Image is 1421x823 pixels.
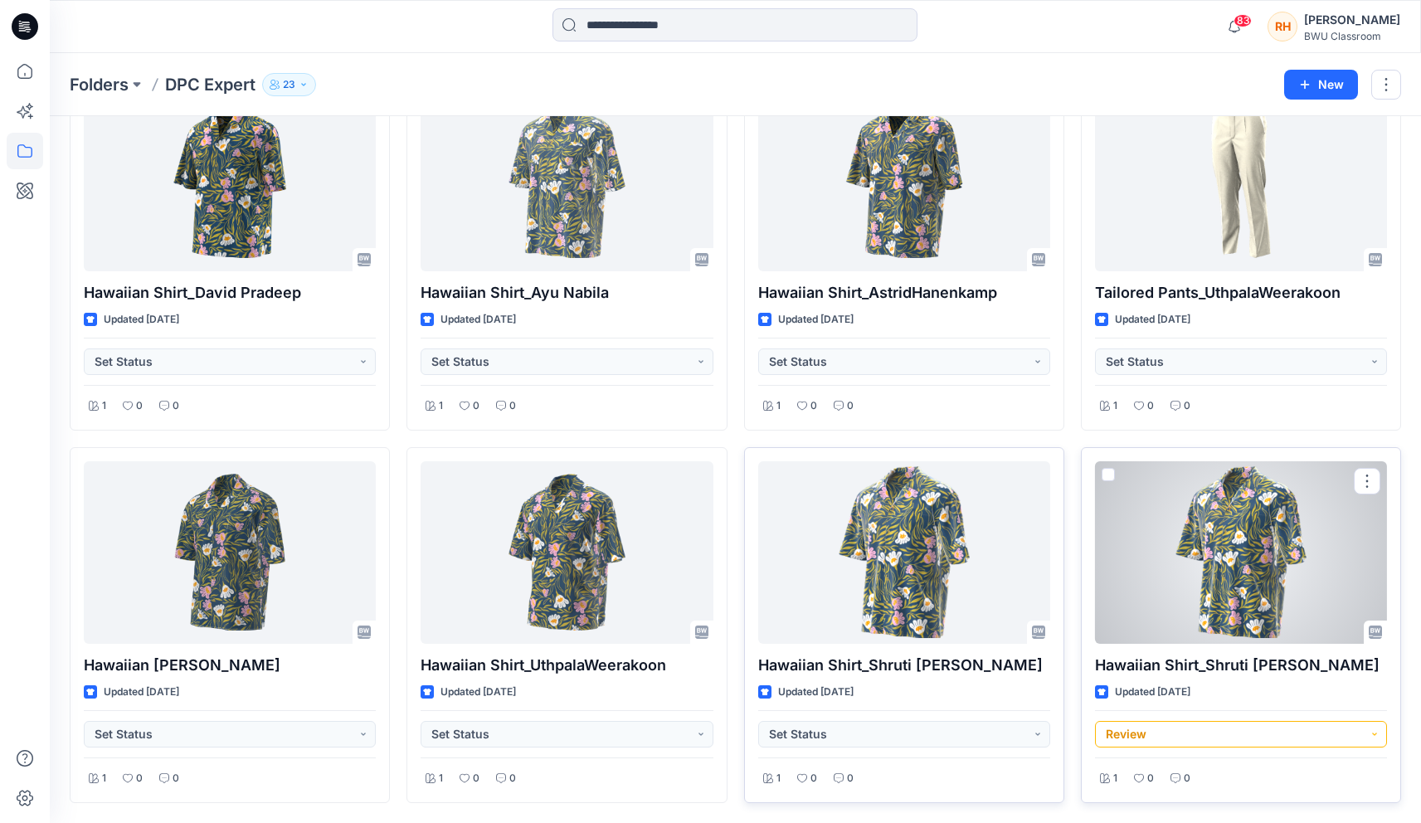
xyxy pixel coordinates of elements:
p: Updated [DATE] [1115,684,1190,701]
p: 1 [1113,397,1117,415]
button: New [1284,70,1358,100]
p: Updated [DATE] [778,311,854,329]
p: 0 [509,770,516,787]
p: 0 [1147,770,1154,787]
p: DPC Expert [165,73,255,96]
p: 1 [439,770,443,787]
p: 0 [847,397,854,415]
a: Hawaiian Shirt_Lisha Sanders [84,461,376,644]
p: 0 [810,397,817,415]
p: 23 [283,75,295,94]
p: 1 [102,770,106,787]
p: 0 [1184,770,1190,787]
p: 0 [810,770,817,787]
a: Tailored Pants_UthpalaWeerakoon [1095,89,1387,271]
div: RH [1268,12,1297,41]
p: Tailored Pants_UthpalaWeerakoon [1095,281,1387,304]
p: Hawaiian [PERSON_NAME] [84,654,376,677]
p: Updated [DATE] [440,311,516,329]
p: 0 [473,770,479,787]
a: Hawaiian Shirt_David Pradeep [84,89,376,271]
a: Folders [70,73,129,96]
p: 1 [439,397,443,415]
p: 0 [1147,397,1154,415]
a: Hawaiian Shirt_Shruti Rathor [758,461,1050,644]
p: 0 [473,397,479,415]
p: Hawaiian Shirt_Ayu Nabila [421,281,713,304]
p: 0 [136,397,143,415]
p: 1 [102,397,106,415]
p: 0 [509,397,516,415]
p: Hawaiian Shirt_Shruti [PERSON_NAME] [758,654,1050,677]
p: Hawaiian Shirt_UthpalaWeerakoon [421,654,713,677]
button: 23 [262,73,316,96]
p: 1 [776,397,781,415]
a: Hawaiian Shirt_UthpalaWeerakoon [421,461,713,644]
a: Hawaiian Shirt_AstridHanenkamp [758,89,1050,271]
a: Hawaiian Shirt_Shruti Rathor [1095,461,1387,644]
p: 0 [173,397,179,415]
p: 0 [136,770,143,787]
p: 1 [1113,770,1117,787]
p: Updated [DATE] [104,311,179,329]
p: Updated [DATE] [1115,311,1190,329]
div: BWU Classroom [1304,30,1400,42]
p: 1 [776,770,781,787]
p: Updated [DATE] [104,684,179,701]
p: Hawaiian Shirt_Shruti [PERSON_NAME] [1095,654,1387,677]
p: 0 [847,770,854,787]
p: Updated [DATE] [440,684,516,701]
p: Hawaiian Shirt_AstridHanenkamp [758,281,1050,304]
p: Updated [DATE] [778,684,854,701]
div: [PERSON_NAME] [1304,10,1400,30]
p: 0 [173,770,179,787]
p: Hawaiian Shirt_David Pradeep [84,281,376,304]
a: Hawaiian Shirt_Ayu Nabila [421,89,713,271]
span: 83 [1234,14,1252,27]
p: 0 [1184,397,1190,415]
